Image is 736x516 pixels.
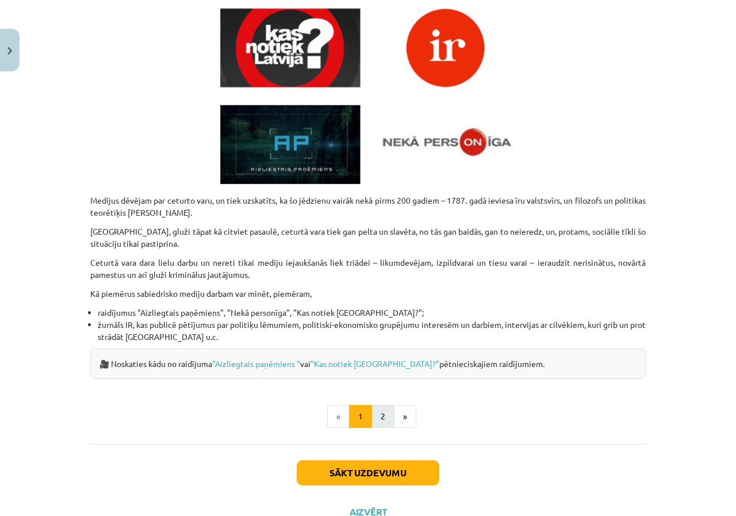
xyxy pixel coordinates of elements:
[212,358,300,369] a: “Aizliegtais paņēmiens “
[310,358,439,369] a: “Kas notiek [GEOGRAPHIC_DATA]?”
[394,405,416,428] button: »
[90,349,646,379] div: 🎥 Noskaties kādu no raidījuma vai pētnieciskajiem raidījumiem.
[90,194,646,219] p: Medijus dēvējam par ceturto varu, un tiek uzskatīts, ka šo jēdzienu vairāk nekā pirms 200 gadiem ...
[90,257,646,281] p: Ceturtā vara dara lielu darbu un nereti tikai mediju iejaukšanās liek triādei – likumdevējam, izp...
[90,405,646,428] nav: Page navigation example
[98,319,646,343] li: žurnāls IR, kas publicē pētījumus par politiķu lēmumiem, politiski-ekonomisko grupējumu interesēm...
[371,405,394,428] button: 2
[90,225,646,250] p: [GEOGRAPHIC_DATA], gluži tāpat kā citviet pasaulē, ceturtā vara tiek gan pelta un slavēta, no tās...
[7,47,12,55] img: icon-close-lesson-0947bae3869378f0d4975bcd49f059093ad1ed9edebbc8119c70593378902aed.svg
[297,460,439,486] button: Sākt uzdevumu
[90,288,646,300] p: Kā piemērus sabiedrisko mediju darbam var minēt, piemēram,
[98,307,646,319] li: raidījumus "Aizliegtais paņēmiens", "Nekā personīga", "Kas notiek [GEOGRAPHIC_DATA]?";
[349,405,372,428] button: 1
